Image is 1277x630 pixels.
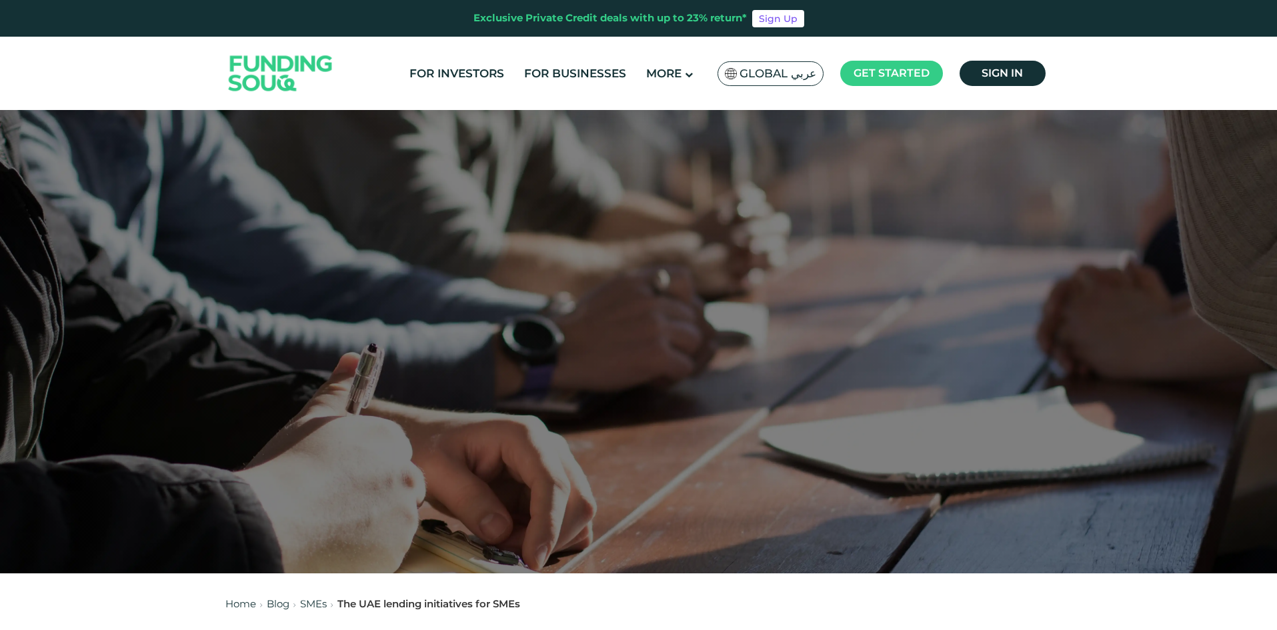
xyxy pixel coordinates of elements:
a: Sign Up [752,10,804,27]
div: The UAE lending initiatives for SMEs [337,597,520,612]
span: Global عربي [740,66,816,81]
a: Home [225,597,256,610]
span: More [646,67,682,80]
span: Get started [854,67,930,79]
img: SA Flag [725,68,737,79]
a: Sign in [960,61,1046,86]
img: Logo [215,40,346,107]
a: For Investors [406,63,507,85]
a: SMEs [300,597,327,610]
div: Exclusive Private Credit deals with up to 23% return* [473,11,747,26]
span: Sign in [982,67,1023,79]
a: Blog [267,597,289,610]
a: For Businesses [521,63,629,85]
